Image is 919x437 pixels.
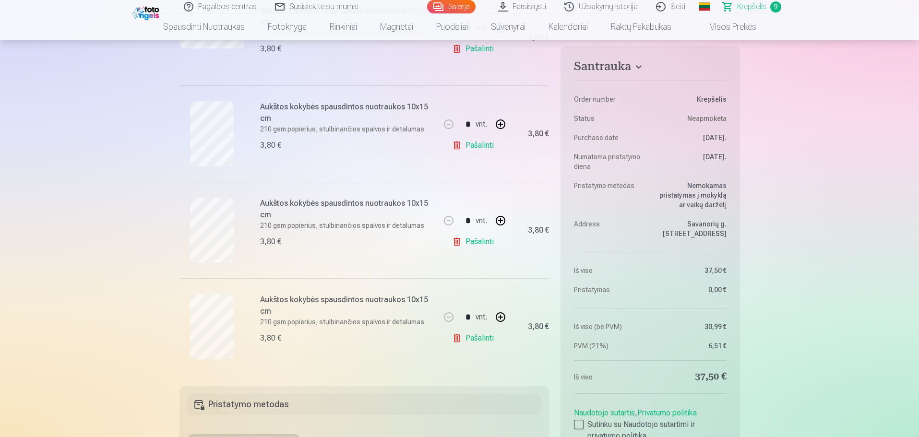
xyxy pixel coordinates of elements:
[260,43,281,55] div: 3,80 €
[655,266,727,275] dd: 37,50 €
[574,94,645,104] dt: Order number
[655,370,727,384] dd: 37,50 €
[260,236,281,248] div: 3,80 €
[574,114,645,123] dt: Status
[574,152,645,171] dt: Numatoma pristatymo diena
[187,394,542,415] h5: Pristatymo metodas
[655,341,727,351] dd: 6,51 €
[260,221,433,230] p: 210 gsm popierius, stulbinančios spalvos ir detalumas
[452,329,498,348] a: Pašalinti
[476,113,487,136] div: vnt.
[574,266,645,275] dt: Iš viso
[655,322,727,331] dd: 30,99 €
[637,408,697,417] a: Privatumo politika
[655,181,727,210] dd: Nemokamas pristatymas į mokyklą ar vaikų darželį
[260,317,433,327] p: 210 gsm popierius, stulbinančios spalvos ir detalumas
[655,133,727,142] dd: [DATE].
[737,1,766,12] span: Krepšelis
[318,13,369,40] a: Rinkiniai
[260,332,281,344] div: 3,80 €
[687,114,727,123] span: Neapmokėta
[528,131,549,137] div: 3,80 €
[256,13,318,40] a: Fotoknyga
[452,232,498,251] a: Pašalinti
[260,140,281,151] div: 3,80 €
[574,219,645,238] dt: Address
[683,13,768,40] a: Visos prekės
[260,294,433,317] h6: Aukštos kokybės spausdintos nuotraukos 10x15 cm
[369,13,425,40] a: Magnetai
[152,13,256,40] a: Spausdinti nuotraukas
[132,4,162,20] img: /fa2
[574,59,726,77] button: Santrauka
[260,124,433,134] p: 210 gsm popierius, stulbinančios spalvos ir detalumas
[425,13,479,40] a: Puodeliai
[528,324,549,330] div: 3,80 €
[528,35,549,40] div: 3,80 €
[574,285,645,295] dt: Pristatymas
[655,285,727,295] dd: 0,00 €
[574,341,645,351] dt: PVM (21%)
[537,13,599,40] a: Kalendoriai
[655,219,727,238] dd: Savanorių g. [STREET_ADDRESS]
[452,136,498,155] a: Pašalinti
[452,39,498,59] a: Pašalinti
[770,1,781,12] span: 9
[528,227,549,233] div: 3,80 €
[260,198,433,221] h6: Aukštos kokybės spausdintos nuotraukos 10x15 cm
[479,13,537,40] a: Suvenyrai
[574,181,645,210] dt: Pristatymo metodas
[574,408,635,417] a: Naudotojo sutartis
[476,209,487,232] div: vnt.
[574,322,645,331] dt: Iš viso (be PVM)
[574,370,645,384] dt: Iš viso
[655,94,727,104] dd: Krepšelis
[476,306,487,329] div: vnt.
[599,13,683,40] a: Raktų pakabukas
[260,101,433,124] h6: Aukštos kokybės spausdintos nuotraukos 10x15 cm
[655,152,727,171] dd: [DATE].
[574,133,645,142] dt: Purchase date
